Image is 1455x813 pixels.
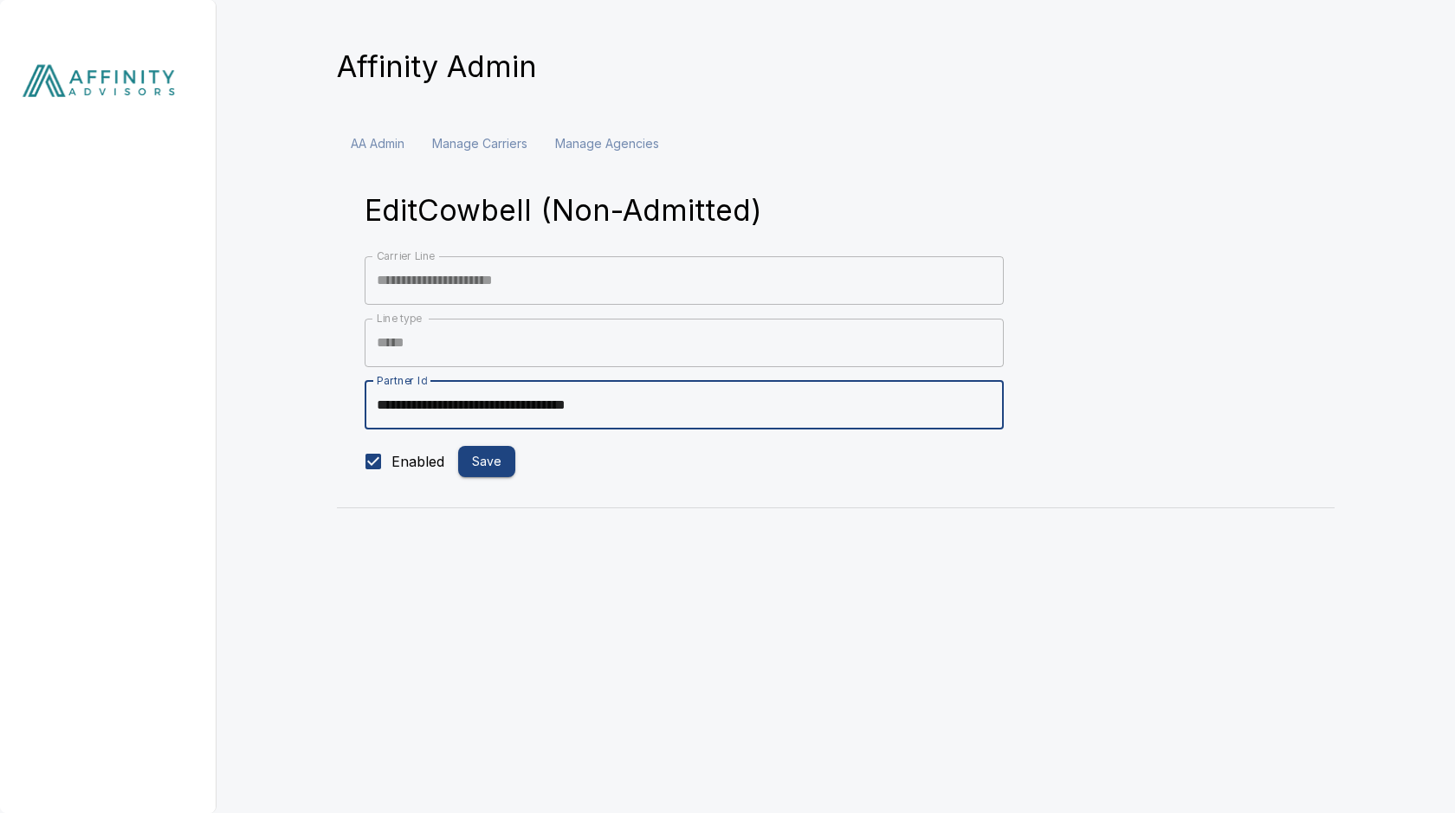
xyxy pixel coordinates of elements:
[337,48,537,85] h4: Affinity Admin
[377,248,435,263] label: Carrier Line
[377,373,427,388] label: Partner Id
[337,123,1335,165] div: Settings Tabs
[377,311,422,326] label: Line type
[418,123,541,165] button: Manage Carriers
[337,123,418,165] button: AA Admin
[365,192,762,229] h4: Edit Cowbell (Non-Admitted)
[458,446,515,478] button: Save
[541,123,673,165] button: Manage Agencies
[391,451,444,472] span: Enabled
